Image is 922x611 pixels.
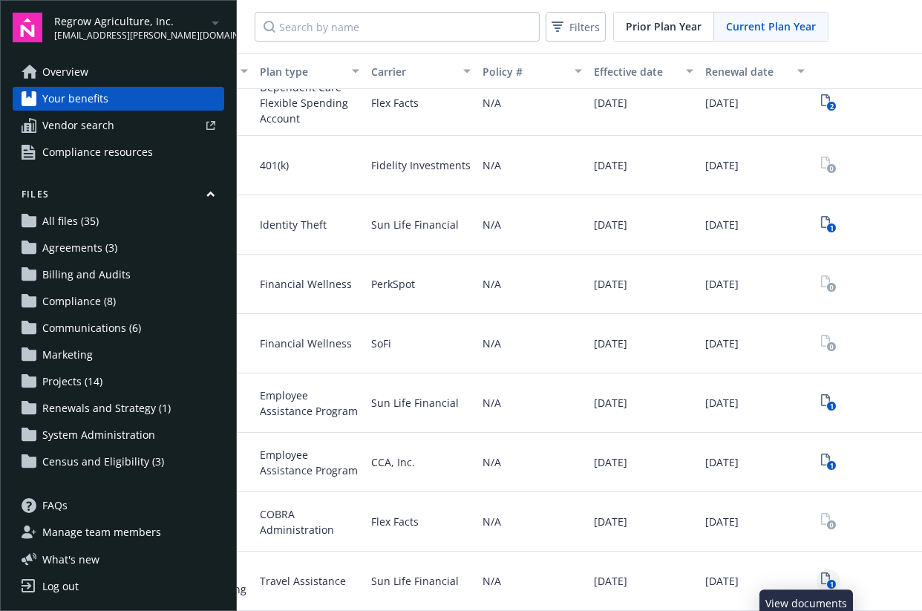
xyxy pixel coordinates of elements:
a: Vendor search [13,114,224,137]
input: Search by name [255,12,540,42]
span: Agreements (3) [42,236,117,260]
span: [DATE] [705,276,739,292]
a: View Plan Documents [817,91,840,115]
a: arrowDropDown [206,13,224,31]
span: N/A [483,395,501,411]
span: Flex Facts [371,514,419,529]
span: Employee Assistance Program [260,388,359,419]
span: Current Plan Year [726,19,816,34]
span: Dependent Care Flexible Spending Account [260,79,359,126]
span: Financial Wellness [260,276,352,292]
span: Travel Assistance [260,573,346,589]
span: [DATE] [594,514,627,529]
a: System Administration [13,423,224,447]
span: N/A [483,573,501,589]
a: Overview [13,60,224,84]
span: Sun Life Financial [371,573,459,589]
text: 2 [829,102,833,111]
button: Regrow Agriculture, Inc.[EMAIL_ADDRESS][PERSON_NAME][DOMAIN_NAME]arrowDropDown [54,13,224,42]
span: View Plan Documents [817,272,840,296]
span: [DATE] [705,514,739,529]
span: SoFi [371,336,391,351]
span: Employee Assistance Program [260,447,359,478]
button: Renewal date [699,53,811,89]
span: CCA, Inc. [371,454,415,470]
span: View Plan Documents [817,451,840,474]
span: Regrow Agriculture, Inc. [54,13,206,29]
a: View Plan Documents [817,391,840,415]
span: Overview [42,60,88,84]
button: What's new [13,552,123,567]
span: Projects (14) [42,370,102,393]
span: [DATE] [594,336,627,351]
span: Filters [569,19,600,35]
a: Your benefits [13,87,224,111]
span: [DATE] [705,217,739,232]
span: [DATE] [705,95,739,111]
span: N/A [483,454,501,470]
span: [DATE] [594,454,627,470]
div: Plan type [260,64,343,79]
a: All files (35) [13,209,224,233]
span: Fidelity Investments [371,157,471,173]
div: Log out [42,575,79,598]
span: System Administration [42,423,155,447]
button: Plan type [254,53,365,89]
span: View Plan Documents [817,154,840,177]
span: View Plan Documents [817,510,840,534]
span: All files (35) [42,209,99,233]
button: Effective date [588,53,699,89]
span: Financial Wellness [260,336,352,351]
button: Carrier [365,53,477,89]
text: 1 [829,402,833,411]
span: Flex Facts [371,95,419,111]
a: Billing and Audits [13,263,224,287]
span: [DATE] [594,95,627,111]
span: Filters [549,16,603,38]
span: FAQs [42,494,68,517]
a: FAQs [13,494,224,517]
span: Vendor search [42,114,114,137]
span: Sun Life Financial [371,217,459,232]
span: Compliance (8) [42,290,116,313]
span: Renewals and Strategy (1) [42,396,171,420]
text: 1 [829,223,833,233]
a: Manage team members [13,520,224,544]
a: Agreements (3) [13,236,224,260]
span: Compliance resources [42,140,153,164]
span: What ' s new [42,552,99,567]
span: N/A [483,157,501,173]
span: N/A [483,276,501,292]
a: Census and Eligibility (3) [13,450,224,474]
span: [DATE] [705,336,739,351]
div: Carrier [371,64,454,79]
button: Files [13,188,224,206]
a: Projects (14) [13,370,224,393]
span: [EMAIL_ADDRESS][PERSON_NAME][DOMAIN_NAME] [54,29,206,42]
span: 401(k) [260,157,289,173]
span: [DATE] [594,395,627,411]
span: Identity Theft [260,217,327,232]
span: Prior Plan Year [626,19,702,34]
span: COBRA Administration [260,506,359,538]
span: Billing and Audits [42,263,131,287]
text: 1 [829,580,833,589]
a: Communications (6) [13,316,224,340]
span: [DATE] [705,157,739,173]
span: [DATE] [594,217,627,232]
span: N/A [483,336,501,351]
a: Marketing [13,343,224,367]
span: [DATE] [705,573,739,589]
a: Compliance resources [13,140,224,164]
a: Compliance (8) [13,290,224,313]
div: Effective date [594,64,677,79]
span: [DATE] [705,454,739,470]
a: View Plan Documents [817,332,840,356]
span: N/A [483,217,501,232]
span: Census and Eligibility (3) [42,450,164,474]
span: View Plan Documents [817,213,840,237]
